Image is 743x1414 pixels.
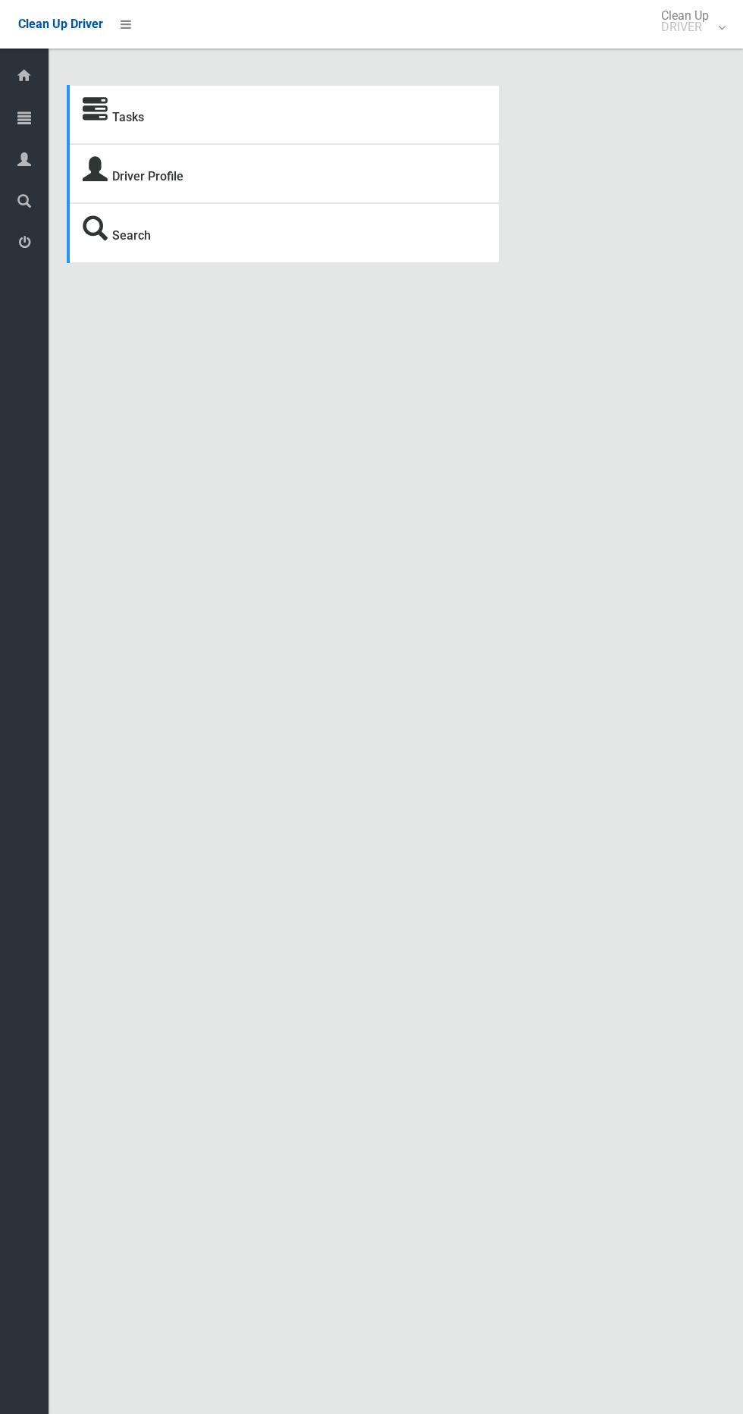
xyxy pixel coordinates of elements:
a: Tasks [112,110,144,124]
small: DRIVER [661,21,709,33]
a: Search [112,228,151,243]
span: Clean Up [654,10,724,33]
a: Clean Up Driver [18,13,103,36]
span: Clean Up Driver [18,17,103,31]
a: Driver Profile [112,169,183,183]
